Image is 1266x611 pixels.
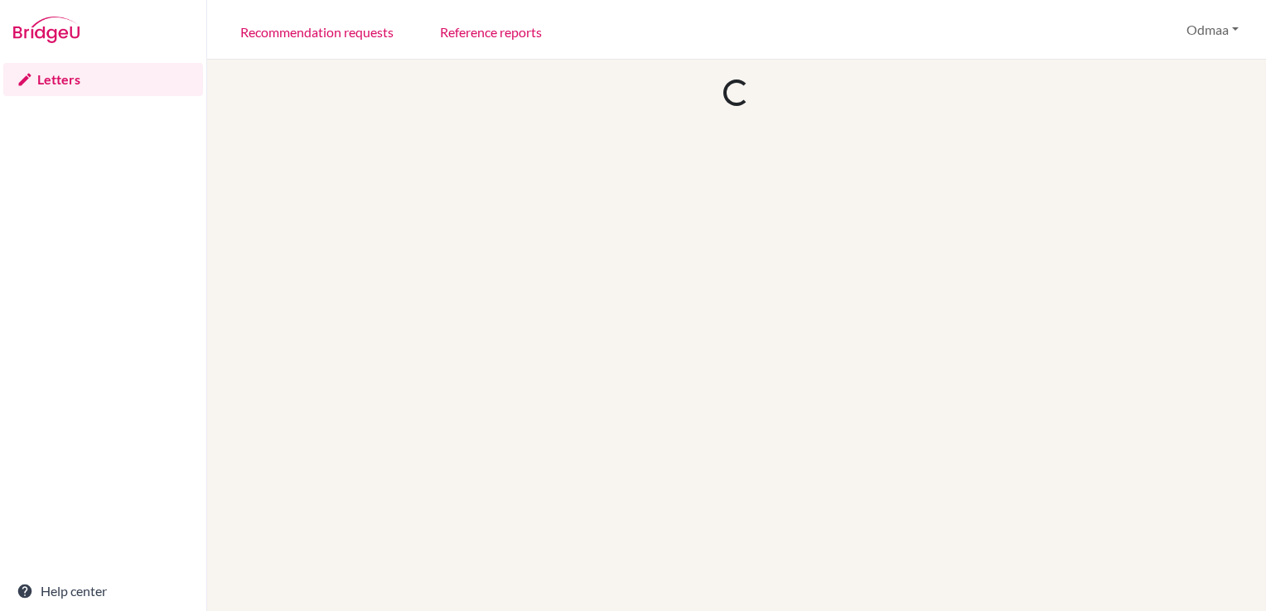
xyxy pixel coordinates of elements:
[3,63,203,96] a: Letters
[1179,14,1246,46] button: Odmaa
[718,75,755,111] div: Loading...
[227,2,407,60] a: Recommendation requests
[13,17,80,43] img: Bridge-U
[3,575,203,608] a: Help center
[427,2,555,60] a: Reference reports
